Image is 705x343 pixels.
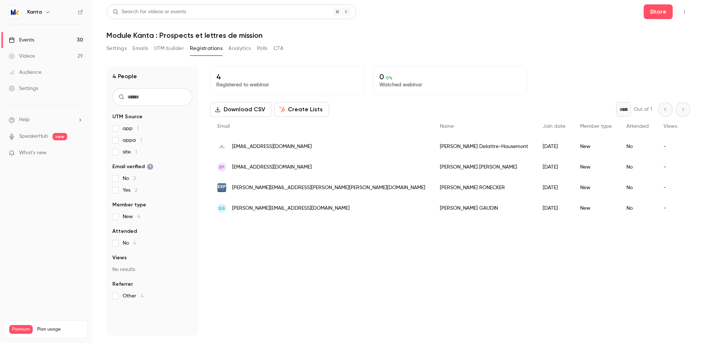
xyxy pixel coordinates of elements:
[9,36,34,44] div: Events
[228,43,251,54] button: Analytics
[664,124,677,129] span: Views
[112,281,133,288] span: Referrer
[619,157,656,177] div: No
[626,124,649,129] span: Attended
[140,138,142,143] span: 1
[190,43,223,54] button: Registrations
[112,163,153,170] span: Email verified
[219,164,224,170] span: ep
[19,149,47,157] span: What's new
[106,31,690,40] h1: Module Kanta : Prospects et lettres de mission
[9,116,83,124] li: help-dropdown-opener
[440,124,454,129] span: Name
[112,266,192,273] p: No results
[573,157,619,177] div: New
[232,205,350,212] span: [PERSON_NAME][EMAIL_ADDRESS][DOMAIN_NAME]
[644,4,673,19] button: Share
[257,43,268,54] button: Polls
[133,176,136,181] span: 2
[37,326,83,332] span: Plan usage
[123,187,137,194] span: Yes
[573,136,619,157] div: New
[217,183,226,192] img: esther-cse.com
[135,149,137,155] span: 1
[137,126,139,131] span: 1
[123,213,140,220] span: New
[274,102,329,117] button: Create Lists
[217,124,230,129] span: Email
[141,293,144,299] span: 4
[379,81,521,89] p: Watched webinar
[216,72,358,81] p: 4
[216,81,358,89] p: Registered to webinar
[573,198,619,219] div: New
[619,177,656,198] div: No
[135,188,137,193] span: 2
[19,116,30,124] span: Help
[19,133,48,140] a: SpeakerHub
[9,69,41,76] div: Audience
[218,205,225,212] span: SG
[433,157,535,177] div: [PERSON_NAME] [PERSON_NAME]
[634,106,652,113] p: Out of 1
[619,198,656,219] div: No
[232,143,312,151] span: [EMAIL_ADDRESS][DOMAIN_NAME]
[379,72,521,81] p: 0
[112,113,192,300] section: facet-groups
[112,113,142,120] span: UTM Source
[112,254,127,261] span: Views
[543,124,565,129] span: Join date
[217,142,226,151] img: astannisconseil.fr
[9,6,21,18] img: Kanta
[535,136,573,157] div: [DATE]
[656,157,684,177] div: -
[112,72,137,81] h1: 4 People
[573,177,619,198] div: New
[112,201,146,209] span: Member type
[123,175,136,182] span: No
[210,102,271,117] button: Download CSV
[9,53,35,60] div: Videos
[656,136,684,157] div: -
[232,163,312,171] span: [EMAIL_ADDRESS][DOMAIN_NAME]
[123,137,142,144] span: appa
[656,198,684,219] div: -
[123,292,144,300] span: Other
[74,150,83,156] iframe: Noticeable Trigger
[133,241,136,246] span: 4
[137,214,140,219] span: 4
[112,228,137,235] span: Attended
[27,8,42,16] h6: Kanta
[535,198,573,219] div: [DATE]
[106,43,127,54] button: Settings
[9,85,38,92] div: Settings
[232,184,425,192] span: [PERSON_NAME][EMAIL_ADDRESS][PERSON_NAME][PERSON_NAME][DOMAIN_NAME]
[656,177,684,198] div: -
[433,198,535,219] div: [PERSON_NAME] GAUDIN
[433,177,535,198] div: [PERSON_NAME] RONECKER
[535,177,573,198] div: [DATE]
[123,125,139,132] span: app
[433,136,535,157] div: [PERSON_NAME] Delattre-Hausemont
[154,43,184,54] button: UTM builder
[9,325,33,334] span: Premium
[535,157,573,177] div: [DATE]
[123,148,137,156] span: site
[386,75,393,80] span: 0 %
[274,43,283,54] button: CTA
[113,8,186,16] div: Search for videos or events
[53,133,67,140] span: new
[619,136,656,157] div: No
[133,43,148,54] button: Emails
[580,124,612,129] span: Member type
[123,239,136,247] span: No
